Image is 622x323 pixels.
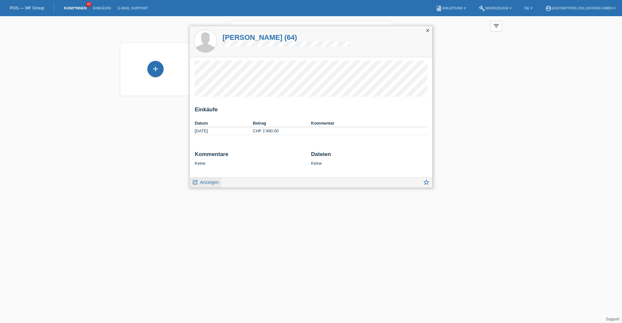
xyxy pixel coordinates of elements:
span: 42 [86,2,92,7]
a: bookAnleitung ▾ [432,6,469,10]
h2: Einkäufe [195,106,427,116]
td: [DATE] [195,127,253,135]
td: CHF 1'490.00 [253,127,311,135]
i: filter_list [493,22,500,29]
h2: Kommentare [195,151,306,161]
i: book [436,5,442,12]
h2: Dateien [311,151,427,161]
a: E-Mail Support [115,6,152,10]
a: account_circleEasymotors Zollikofen GmbH ▾ [542,6,619,10]
a: launch Anzeigen [192,178,219,186]
div: Kund*in hinzufügen [148,63,163,74]
i: star_border [423,179,430,186]
a: buildWerkzeuge ▾ [476,6,515,10]
input: Suche... [230,21,392,36]
a: [PERSON_NAME] (64) [223,33,350,41]
i: launch [192,179,198,185]
th: Betrag [253,119,311,127]
div: Keine [311,151,427,166]
a: POS — MF Group [10,6,44,10]
i: close [381,25,389,32]
a: Support [606,317,619,321]
th: Kommentar [311,119,427,127]
a: DE ▾ [521,6,536,10]
i: close [425,28,430,33]
a: star_border [423,179,430,187]
span: Anzeigen [200,180,219,185]
div: Keine [195,151,306,166]
i: build [479,5,485,12]
i: account_circle [545,5,552,12]
a: Einkäufe [90,6,114,10]
a: Kund*innen [61,6,90,10]
th: Datum [195,119,253,127]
